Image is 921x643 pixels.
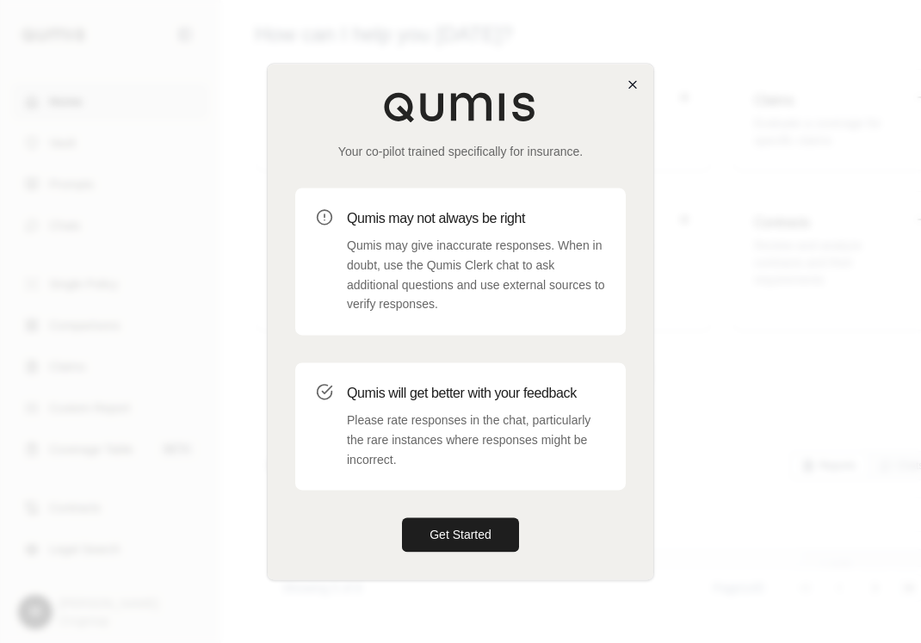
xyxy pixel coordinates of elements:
[402,517,519,552] button: Get Started
[347,236,605,314] p: Qumis may give inaccurate responses. When in doubt, use the Qumis Clerk chat to ask additional qu...
[295,143,626,160] p: Your co-pilot trained specifically for insurance.
[347,208,605,229] h3: Qumis may not always be right
[347,383,605,404] h3: Qumis will get better with your feedback
[383,91,538,122] img: Qumis Logo
[347,411,605,469] p: Please rate responses in the chat, particularly the rare instances where responses might be incor...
